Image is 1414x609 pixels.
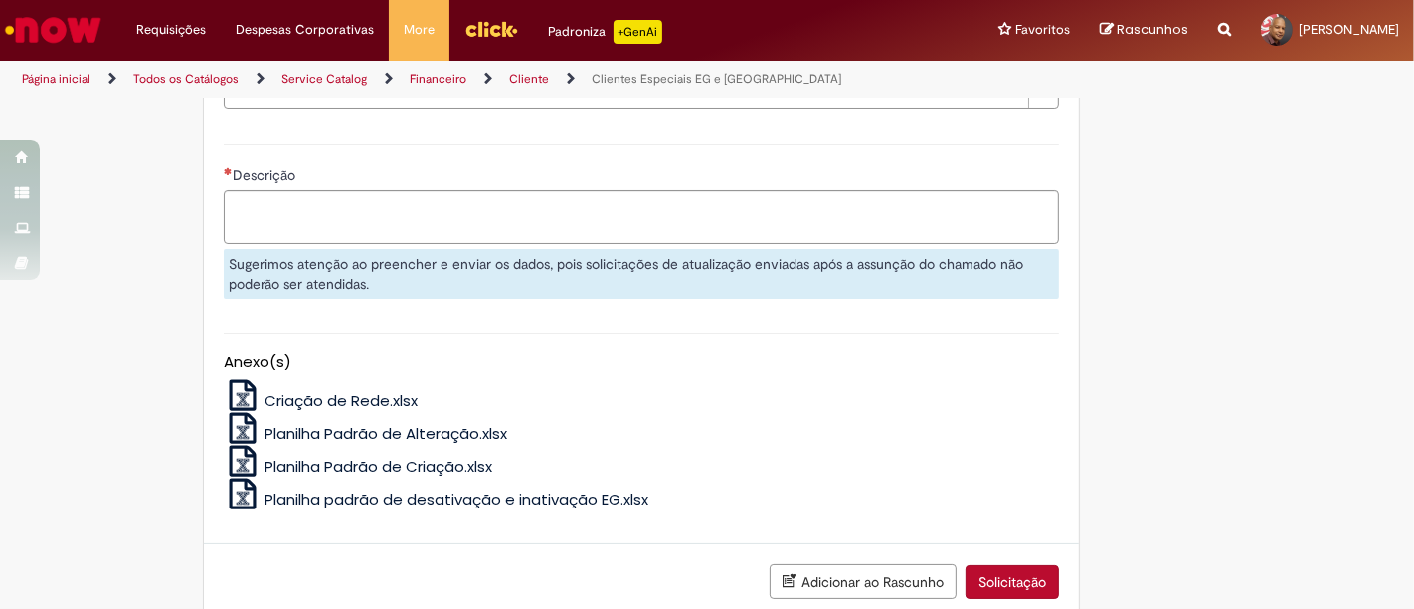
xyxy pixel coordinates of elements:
[1299,21,1399,38] span: [PERSON_NAME]
[224,167,233,175] span: Necessários
[509,71,549,87] a: Cliente
[265,390,418,411] span: Criação de Rede.xlsx
[224,456,493,477] a: Planilha Padrão de Criação.xlsx
[224,390,419,411] a: Criação de Rede.xlsx
[265,456,492,477] span: Planilha Padrão de Criação.xlsx
[548,20,662,44] div: Padroniza
[770,564,957,599] button: Adicionar ao Rascunho
[224,423,508,444] a: Planilha Padrão de Alteração.xlsx
[410,71,466,87] a: Financeiro
[1117,20,1188,39] span: Rascunhos
[224,489,649,509] a: Planilha padrão de desativação e inativação EG.xlsx
[966,565,1059,599] button: Solicitação
[133,71,239,87] a: Todos os Catálogos
[281,71,367,87] a: Service Catalog
[2,10,104,50] img: ServiceNow
[592,71,841,87] a: Clientes Especiais EG e [GEOGRAPHIC_DATA]
[404,20,435,40] span: More
[136,20,206,40] span: Requisições
[614,20,662,44] p: +GenAi
[224,249,1059,299] div: Sugerimos atenção ao preencher e enviar os dados, pois solicitações de atualização enviadas após ...
[1100,21,1188,40] a: Rascunhos
[464,14,518,44] img: click_logo_yellow_360x200.png
[15,61,928,98] ul: Trilhas de página
[236,20,374,40] span: Despesas Corporativas
[265,489,648,509] span: Planilha padrão de desativação e inativação EG.xlsx
[224,354,1059,371] h5: Anexo(s)
[22,71,90,87] a: Página inicial
[1015,20,1070,40] span: Favoritos
[233,166,299,184] span: Descrição
[224,190,1059,243] textarea: Descrição
[265,423,507,444] span: Planilha Padrão de Alteração.xlsx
